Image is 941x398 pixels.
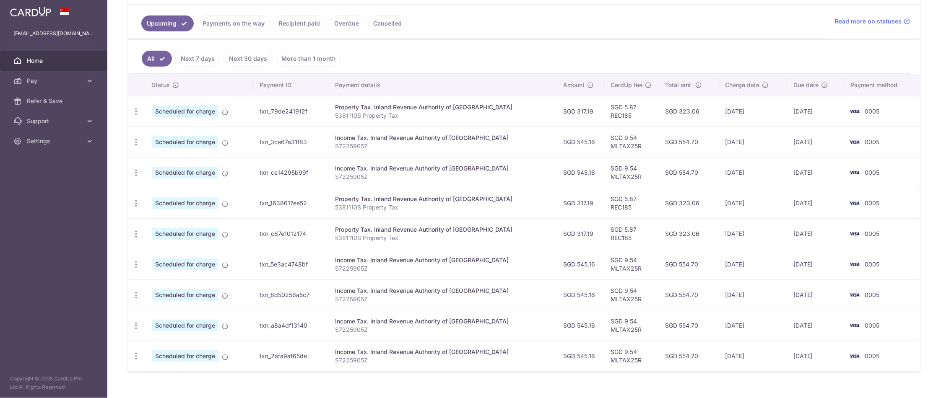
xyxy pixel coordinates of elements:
td: [DATE] [719,218,787,249]
td: [DATE] [787,218,844,249]
td: SGD 545.16 [556,310,604,341]
div: Income Tax. Inland Revenue Authority of [GEOGRAPHIC_DATA] [335,287,550,295]
span: 0005 [865,138,879,145]
td: SGD 554.70 [658,157,718,188]
td: SGD 9.54 MLTAX25R [604,341,658,371]
span: Refer & Save [27,97,82,105]
td: txn_8d50256a5c7 [253,279,328,310]
td: [DATE] [787,279,844,310]
td: SGD 554.70 [658,310,718,341]
td: txn_a8a4df13140 [253,310,328,341]
td: txn_c87e1012174 [253,218,328,249]
td: [DATE] [719,249,787,279]
td: SGD 545.16 [556,279,604,310]
span: Scheduled for charge [152,136,218,148]
td: SGD 9.54 MLTAX25R [604,310,658,341]
div: Income Tax. Inland Revenue Authority of [GEOGRAPHIC_DATA] [335,256,550,264]
a: Cancelled [368,16,407,31]
span: Status [152,81,170,89]
span: Charge date [725,81,760,89]
span: Settings [27,137,82,145]
td: txn_1638617ee52 [253,188,328,218]
a: All [142,51,172,67]
td: [DATE] [719,310,787,341]
a: Recipient paid [273,16,325,31]
td: [DATE] [787,96,844,127]
a: More than 1 month [276,51,341,67]
td: [DATE] [787,188,844,218]
p: S7225905Z [335,326,550,334]
div: Property Tax. Inland Revenue Authority of [GEOGRAPHIC_DATA] [335,195,550,203]
img: Bank Card [846,259,863,269]
td: txn_3ce67a31f83 [253,127,328,157]
td: SGD 554.70 [658,249,718,279]
div: Income Tax. Inland Revenue Authority of [GEOGRAPHIC_DATA] [335,317,550,326]
a: Payments on the way [197,16,270,31]
img: Bank Card [846,198,863,208]
span: Scheduled for charge [152,167,218,178]
img: Bank Card [846,106,863,116]
th: Payment details [328,74,556,96]
td: SGD 323.06 [658,218,718,249]
td: [DATE] [787,341,844,371]
td: SGD 554.70 [658,127,718,157]
td: txn_79de241912f [253,96,328,127]
p: S7225905Z [335,173,550,181]
td: [DATE] [787,127,844,157]
td: SGD 545.16 [556,249,604,279]
span: 0005 [865,199,879,207]
span: 0005 [865,108,879,115]
span: Total amt. [665,81,693,89]
td: SGD 9.54 MLTAX25R [604,249,658,279]
a: Upcoming [141,16,194,31]
span: Due date [793,81,819,89]
th: Payment method [844,74,920,96]
span: 0005 [865,291,879,298]
td: [DATE] [719,188,787,218]
span: Scheduled for charge [152,320,218,331]
td: [DATE] [719,96,787,127]
p: 5381110S Property Tax [335,203,550,212]
a: Next 7 days [175,51,220,67]
td: [DATE] [719,157,787,188]
p: S7225905Z [335,295,550,303]
span: Amount [563,81,585,89]
img: Bank Card [846,168,863,178]
a: Overdue [329,16,364,31]
td: SGD 545.16 [556,127,604,157]
td: SGD 5.87 REC185 [604,96,658,127]
p: 5381110S Property Tax [335,111,550,120]
img: Bank Card [846,320,863,331]
td: SGD 9.54 MLTAX25R [604,157,658,188]
th: Payment ID [253,74,328,96]
span: Read more on statuses [835,17,902,26]
span: Support [27,117,82,125]
div: Property Tax. Inland Revenue Authority of [GEOGRAPHIC_DATA] [335,225,550,234]
td: [DATE] [787,157,844,188]
td: SGD 554.70 [658,279,718,310]
td: SGD 5.87 REC185 [604,218,658,249]
span: 0005 [865,352,879,359]
td: SGD 317.19 [556,188,604,218]
span: Scheduled for charge [152,289,218,301]
span: Scheduled for charge [152,228,218,240]
img: Bank Card [846,137,863,147]
span: Pay [27,77,82,85]
p: S7225905Z [335,142,550,150]
div: Property Tax. Inland Revenue Authority of [GEOGRAPHIC_DATA] [335,103,550,111]
span: Scheduled for charge [152,197,218,209]
img: CardUp [10,7,51,17]
span: 0005 [865,169,879,176]
p: S7225905Z [335,356,550,364]
span: Home [27,57,82,65]
span: 0005 [865,261,879,268]
td: SGD 545.16 [556,157,604,188]
img: Bank Card [846,351,863,361]
p: S7225905Z [335,264,550,273]
td: txn_2afa9af65de [253,341,328,371]
td: [DATE] [719,279,787,310]
td: SGD 9.54 MLTAX25R [604,127,658,157]
td: SGD 5.87 REC185 [604,188,658,218]
td: txn_ce14295b99f [253,157,328,188]
td: SGD 9.54 MLTAX25R [604,279,658,310]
